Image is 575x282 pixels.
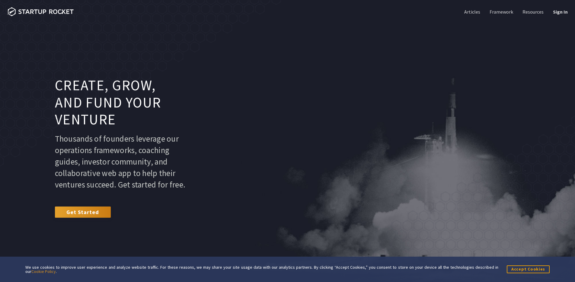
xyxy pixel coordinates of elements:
[463,8,480,15] a: Articles
[31,269,56,274] a: Cookie Policy
[507,265,550,273] button: Accept Cookies
[55,133,187,190] p: Thousands of founders leverage our operations frameworks, coaching guides, investor community, an...
[552,8,568,15] a: Sign In
[25,265,498,274] div: We use cookies to improve user experience and analyze website traffic. For these reasons, we may ...
[521,8,544,15] a: Resources
[488,8,513,15] a: Framework
[55,77,187,128] h1: Create, grow, and fund your venture
[55,207,111,217] a: Get Started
